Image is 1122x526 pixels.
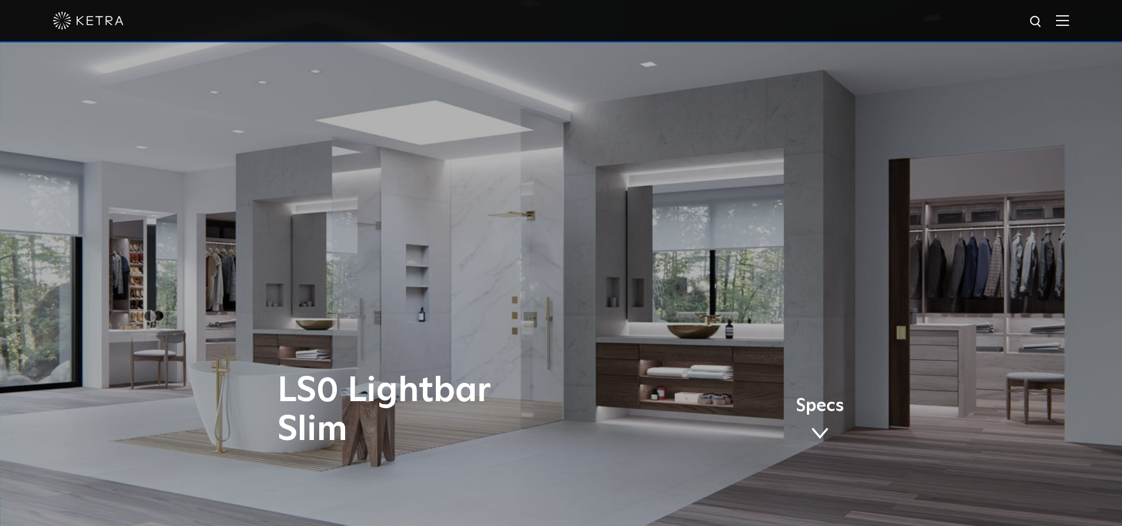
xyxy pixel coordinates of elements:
[53,12,124,29] img: ketra-logo-2019-white
[1029,15,1044,29] img: search icon
[796,398,844,415] span: Specs
[1056,15,1069,26] img: Hamburger%20Nav.svg
[277,372,610,449] h1: LS0 Lightbar Slim
[796,398,844,444] a: Specs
